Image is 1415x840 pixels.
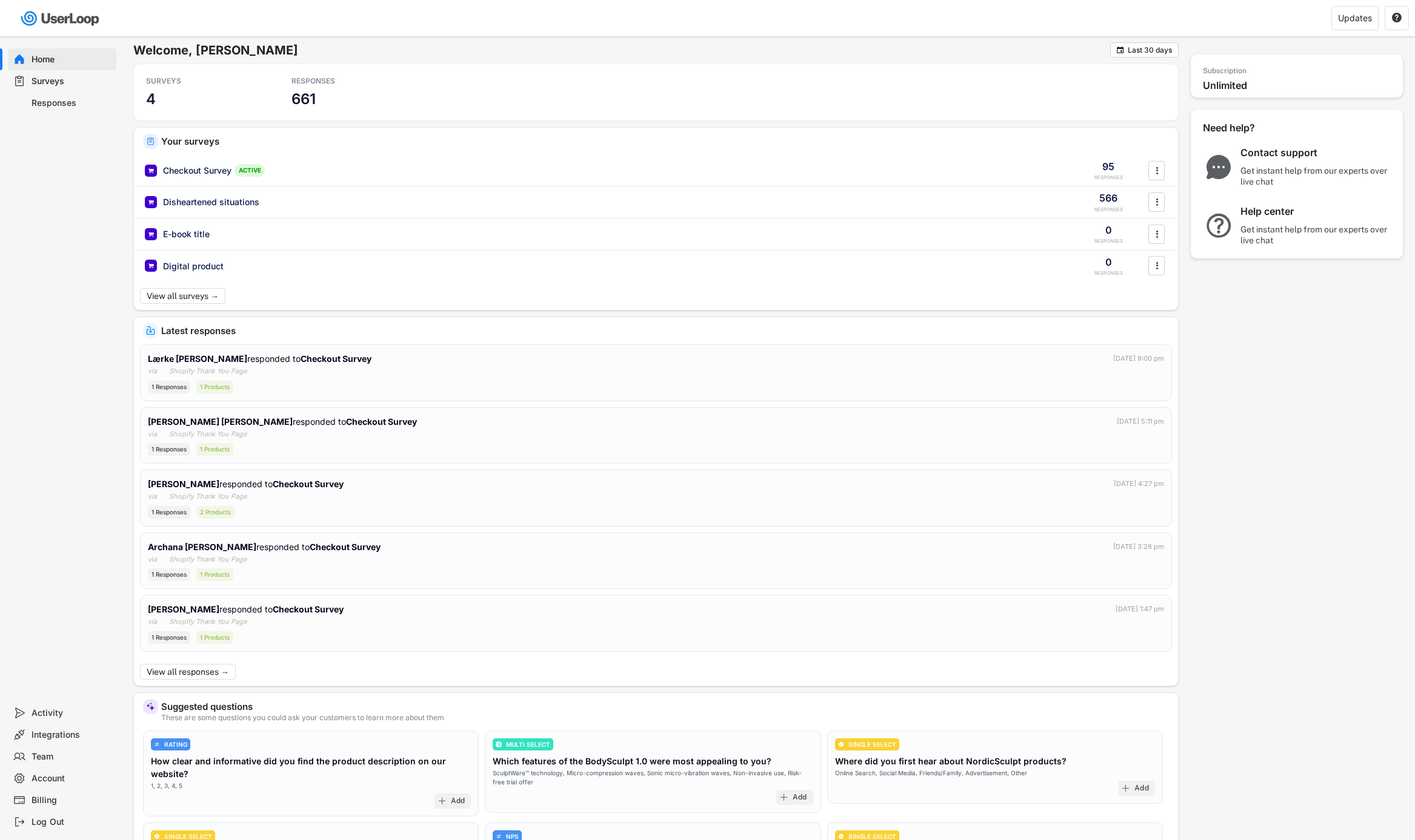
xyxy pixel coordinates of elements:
img: ChatMajor.svg [1203,155,1234,179]
div: E-book title [163,228,210,240]
div: Contact support [1240,146,1392,159]
button: View all surveys → [140,288,225,304]
div: Billing [32,795,112,806]
div: responded to [148,603,346,615]
div: Activity [32,707,112,719]
div: RESPONSES [291,76,401,86]
div: Updates [1338,14,1372,22]
img: ListMajor.svg [496,741,502,747]
img: yH5BAEAAAAALAAAAAABAAEAAAIBRAA7 [159,556,167,563]
div: [DATE] 3:28 pm [1113,542,1164,552]
div: These are some questions you could ask your customers to learn more about them [161,714,1169,721]
div: via [148,429,157,439]
div: Responses [32,97,112,109]
div: 1 Products [196,381,233,393]
h3: 4 [146,90,156,108]
div: Get instant help from our experts over live chat [1240,224,1392,246]
strong: [PERSON_NAME] [148,479,219,489]
div: SINGLE SELECT [848,741,896,747]
div: Home [32,54,112,65]
div: Account [32,773,112,784]
button:  [1151,257,1163,275]
strong: Archana [PERSON_NAME] [148,542,256,552]
text:  [1156,164,1158,177]
strong: [PERSON_NAME] [148,604,219,614]
button:  [1391,13,1402,24]
div: NPS [506,833,519,839]
div: Subscription [1203,67,1247,76]
div: RESPONSES [1094,206,1123,213]
div: RESPONSES [1094,174,1123,181]
div: Latest responses [161,326,1169,335]
div: Your surveys [161,137,1169,146]
div: [DATE] 4:27 pm [1114,479,1164,489]
div: Need help? [1203,122,1288,134]
div: via [148,366,157,376]
div: Shopify Thank You Page [169,491,247,502]
strong: Checkout Survey [301,353,371,364]
div: Integrations [32,729,112,741]
div: Shopify Thank You Page [169,617,247,627]
img: QuestionMarkInverseMajor.svg [1203,214,1234,238]
text:  [1117,45,1124,54]
img: yH5BAEAAAAALAAAAAABAAEAAAIBRAA7 [159,430,167,438]
img: AdjustIcon.svg [154,741,160,747]
div: Online Search, Social Media, Friends/Family, Advertisement, Other [835,769,1027,778]
div: [DATE] 5:11 pm [1117,416,1164,427]
div: Unlimited [1203,79,1397,92]
strong: Checkout Survey [273,479,344,489]
div: Help center [1240,205,1392,218]
div: RATING [164,741,187,747]
div: 1 Products [196,443,233,456]
h3: 661 [291,90,316,108]
div: Shopify Thank You Page [169,366,247,376]
div: Last 30 days [1128,47,1172,54]
div: responded to [148,540,383,553]
div: Add [1134,784,1149,793]
button:  [1151,193,1163,211]
div: How clear and informative did you find the product description on our website? [151,755,471,780]
div: Digital product [163,260,224,272]
div: Shopify Thank You Page [169,554,247,565]
strong: Lærke [PERSON_NAME] [148,353,247,364]
div: [DATE] 9:00 pm [1113,353,1164,364]
div: via [148,491,157,502]
div: Team [32,751,112,763]
button:  [1151,162,1163,180]
strong: [PERSON_NAME] [PERSON_NAME] [148,416,293,427]
div: Surveys [32,76,112,87]
div: Add [793,793,807,802]
strong: Checkout Survey [273,604,344,614]
div: responded to [148,352,374,365]
div: 566 [1099,191,1117,205]
div: SINGLE SELECT [848,833,896,839]
text:  [1392,12,1402,23]
img: MagicMajor%20%28Purple%29.svg [146,702,155,711]
div: Log Out [32,816,112,828]
div: [DATE] 1:47 pm [1116,604,1164,614]
div: responded to [148,415,419,428]
div: 1 Responses [148,506,190,519]
div: responded to [148,477,346,490]
strong: Checkout Survey [310,542,381,552]
div: 2 Products [196,506,235,519]
text:  [1156,228,1158,240]
div: Which features of the BodySculpt 1.0 were most appealing to you? [493,755,771,767]
h6: Welcome, [PERSON_NAME] [133,42,1110,58]
div: SINGLE SELECT [164,833,212,839]
button:  [1116,45,1125,54]
div: Get instant help from our experts over live chat [1240,165,1392,187]
div: Where did you first hear about NordicSculpt products? [835,755,1067,767]
div: 1 Responses [148,568,190,581]
img: yH5BAEAAAAALAAAAAABAAEAAAIBRAA7 [159,618,167,625]
div: Add [451,796,465,806]
div: 1, 2, 3, 4, 5 [151,781,182,790]
text:  [1156,259,1158,272]
img: CircleTickMinorWhite.svg [838,741,844,747]
div: ACTIVE [235,164,265,177]
div: Disheartened situations [163,196,259,208]
div: 95 [1102,160,1114,173]
div: SculptWare™ technology, Micro-compression waves, Sonic micro-vibration waves, Non-invasive use, R... [493,769,813,787]
text:  [1156,195,1158,208]
div: RESPONSES [1094,270,1123,277]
